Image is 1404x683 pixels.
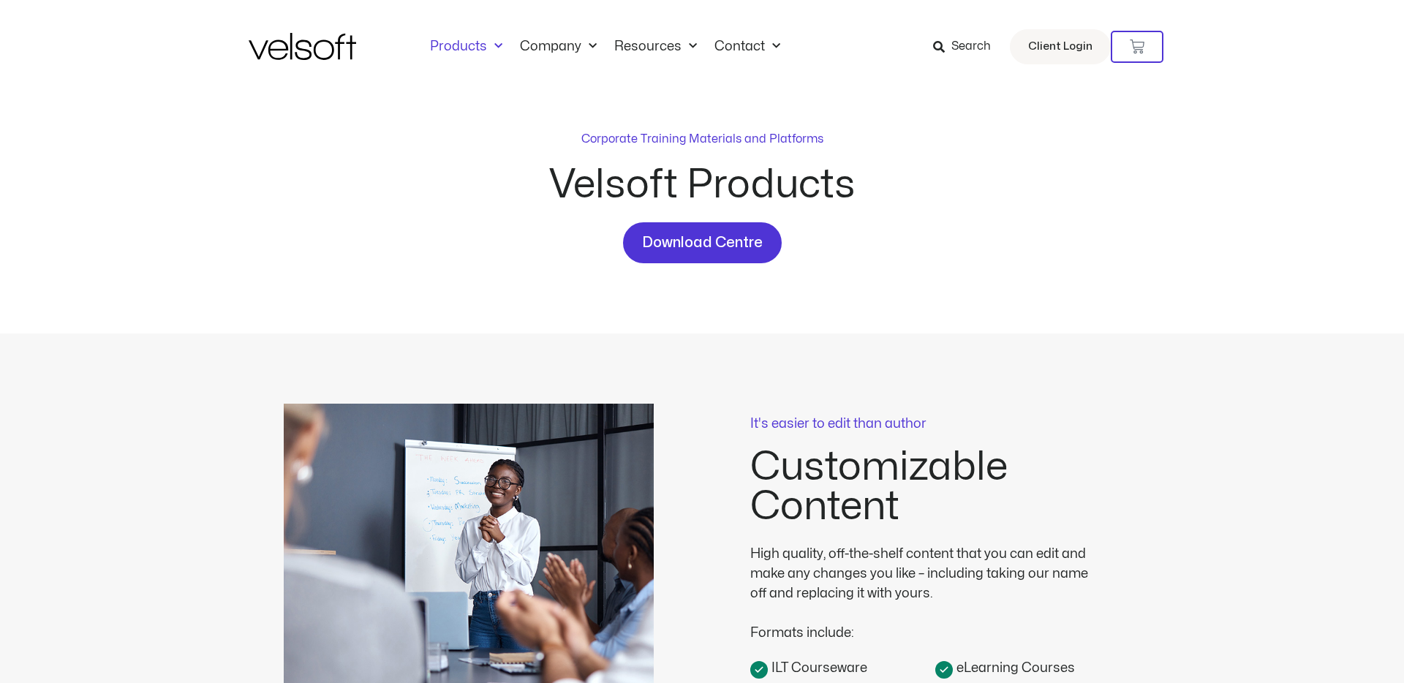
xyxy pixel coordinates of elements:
[951,37,991,56] span: Search
[581,130,823,148] p: Corporate Training Materials and Platforms
[768,658,867,678] span: ILT Courseware
[706,39,789,55] a: ContactMenu Toggle
[421,39,789,55] nav: Menu
[421,39,511,55] a: ProductsMenu Toggle
[1010,29,1111,64] a: Client Login
[750,418,1120,431] p: It's easier to edit than author
[1028,37,1092,56] span: Client Login
[605,39,706,55] a: ResourcesMenu Toggle
[750,657,935,679] a: ILT Courseware
[933,34,1001,59] a: Search
[953,658,1075,678] span: eLearning Courses
[750,448,1120,527] h2: Customizable Content
[249,33,356,60] img: Velsoft Training Materials
[623,222,782,263] a: Download Centre
[642,231,763,254] span: Download Centre
[511,39,605,55] a: CompanyMenu Toggle
[750,544,1101,603] div: High quality, off-the-shelf content that you can edit and make any changes you like – including t...
[439,165,965,205] h2: Velsoft Products
[750,603,1101,643] div: Formats include:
